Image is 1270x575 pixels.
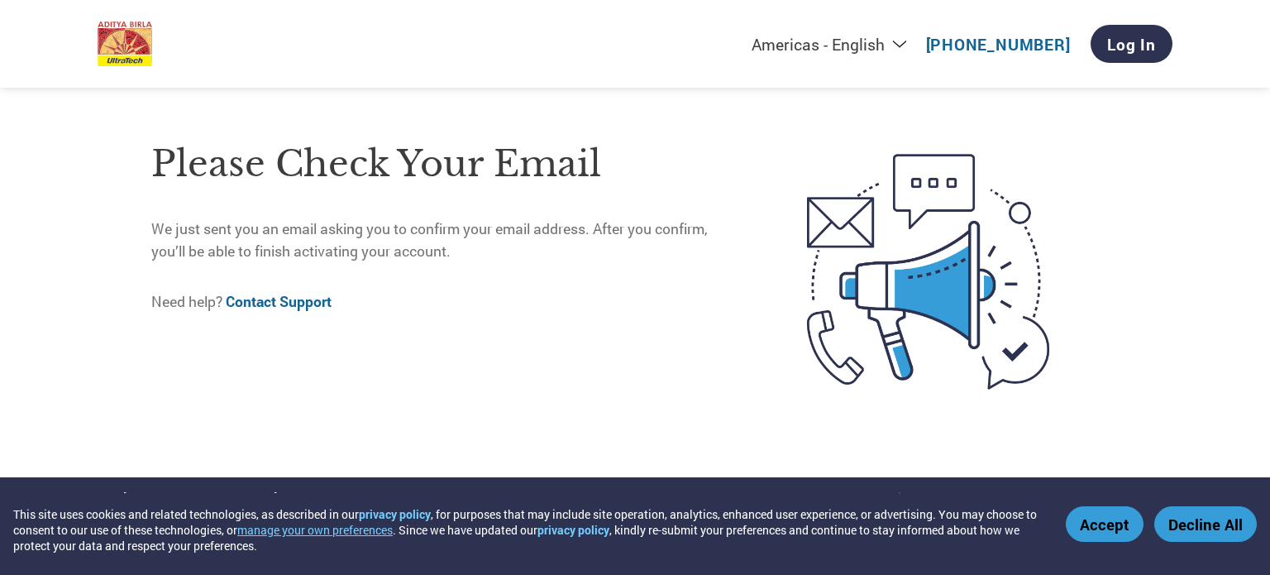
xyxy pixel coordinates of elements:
p: Need help? [151,291,738,313]
a: Log In [1091,25,1172,63]
a: privacy policy [537,522,609,538]
p: © 2024 Pollen, Inc. All rights reserved / Pat. 10,817,932 and Pat. 11,100,477. [777,489,1172,506]
button: Accept [1066,506,1143,542]
a: Contact Support [226,292,332,311]
a: Privacy [110,489,154,506]
img: UltraTech [98,22,152,67]
a: [PHONE_NUMBER] [926,34,1071,55]
a: privacy policy [359,506,431,522]
p: We just sent you an email asking you to confirm your email address. After you confirm, you’ll be ... [151,218,738,262]
h1: Please check your email [151,137,738,191]
button: manage your own preferences [237,522,393,538]
a: Terms [179,489,215,506]
a: Security [240,489,289,506]
img: open-email [738,124,1119,419]
button: Decline All [1154,506,1257,542]
div: This site uses cookies and related technologies, as described in our , for purposes that may incl... [13,506,1042,553]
